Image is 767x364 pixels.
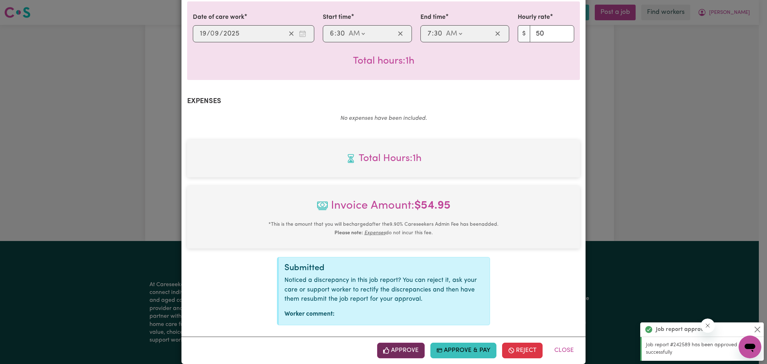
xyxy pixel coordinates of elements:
span: Submitted [284,264,325,272]
input: -- [330,28,334,39]
button: Approve & Pay [430,343,497,358]
button: Enter the date of care work [297,28,308,39]
label: Start time [323,13,351,22]
span: Invoice Amount: [193,197,574,220]
em: No expenses have been included. [340,116,427,121]
p: Job report #242589 has been approved successfully [646,341,760,357]
input: -- [211,28,219,39]
span: : [334,30,336,38]
button: Approve [377,343,425,358]
button: Close [548,343,580,358]
p: Noticed a discrepancy in this job report? You can reject it, ask your care or support worker to r... [284,276,484,304]
label: End time [420,13,446,22]
small: This is the amount that you will be charged after the 9.90 % Careseekers Admin Fee has been added... [268,222,499,236]
iframe: Button to launch messaging window [739,336,761,358]
label: Hourly rate [518,13,550,22]
label: Date of care work [193,13,244,22]
span: / [219,30,223,38]
span: $ [518,25,530,42]
button: Reject [502,343,543,358]
span: Need any help? [4,5,43,11]
u: Expenses [364,230,386,236]
span: Total hours worked: 1 hour [193,151,574,166]
iframe: Close message [701,318,715,333]
b: $ 54.95 [414,200,451,212]
span: Total hours worked: 1 hour [353,56,414,66]
input: -- [200,28,207,39]
input: -- [434,28,442,39]
strong: Worker comment: [284,311,334,317]
h2: Expenses [187,97,580,106]
button: Clear date [286,28,297,39]
span: : [432,30,434,38]
input: -- [336,28,345,39]
span: / [207,30,210,38]
span: 0 [210,30,214,37]
input: -- [427,28,432,39]
b: Please note: [334,230,363,236]
input: ---- [223,28,240,39]
strong: Job report approved [656,325,710,334]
